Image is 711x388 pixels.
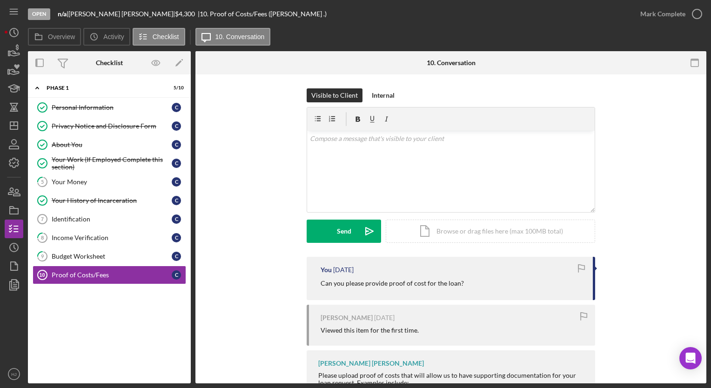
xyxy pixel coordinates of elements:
[631,5,706,23] button: Mark Complete
[172,196,181,205] div: C
[427,59,476,67] div: 10. Conversation
[33,247,186,266] a: 9Budget WorksheetC
[103,33,124,40] label: Activity
[321,314,373,321] div: [PERSON_NAME]
[52,234,172,241] div: Income Verification
[52,215,172,223] div: Identification
[48,33,75,40] label: Overview
[172,121,181,131] div: C
[33,210,186,228] a: 7IdentificationC
[28,28,81,46] button: Overview
[333,266,354,274] time: 2025-09-02 15:23
[172,159,181,168] div: C
[215,33,265,40] label: 10. Conversation
[96,59,123,67] div: Checklist
[33,228,186,247] a: 8Income VerificationC
[41,179,44,185] tspan: 5
[52,104,172,111] div: Personal Information
[172,214,181,224] div: C
[33,98,186,117] a: Personal InformationC
[58,10,68,18] div: |
[175,10,195,18] span: $4,300
[5,365,23,383] button: HJ
[33,266,186,284] a: 10Proof of Costs/FeesC
[318,360,424,367] div: [PERSON_NAME] [PERSON_NAME]
[133,28,185,46] button: Checklist
[33,191,186,210] a: Your History of IncarcerationC
[39,272,45,278] tspan: 10
[321,278,464,288] p: Can you please provide proof of cost for the loan?
[367,88,399,102] button: Internal
[41,234,44,241] tspan: 8
[195,28,271,46] button: 10. Conversation
[372,88,395,102] div: Internal
[41,216,44,222] tspan: 7
[58,10,67,18] b: n/a
[198,10,327,18] div: | 10. Proof of Costs/Fees ([PERSON_NAME] .)
[41,253,44,259] tspan: 9
[33,117,186,135] a: Privacy Notice and Disclosure FormC
[167,85,184,91] div: 5 / 10
[337,220,351,243] div: Send
[52,122,172,130] div: Privacy Notice and Disclosure Form
[68,10,175,18] div: [PERSON_NAME] [PERSON_NAME] |
[321,266,332,274] div: You
[307,220,381,243] button: Send
[52,197,172,204] div: Your History of Incarceration
[52,271,172,279] div: Proof of Costs/Fees
[11,372,17,377] text: HJ
[679,347,702,369] div: Open Intercom Messenger
[52,253,172,260] div: Budget Worksheet
[374,314,395,321] time: 2025-08-28 10:27
[640,5,685,23] div: Mark Complete
[52,156,172,171] div: Your Work (If Employed Complete this section)
[311,88,358,102] div: Visible to Client
[47,85,161,91] div: Phase 1
[307,88,362,102] button: Visible to Client
[33,135,186,154] a: About YouC
[172,140,181,149] div: C
[172,252,181,261] div: C
[172,103,181,112] div: C
[153,33,179,40] label: Checklist
[172,270,181,280] div: C
[52,141,172,148] div: About You
[28,8,50,20] div: Open
[52,178,172,186] div: Your Money
[321,327,419,334] div: Viewed this item for the first time.
[33,173,186,191] a: 5Your MoneyC
[172,233,181,242] div: C
[83,28,130,46] button: Activity
[172,177,181,187] div: C
[33,154,186,173] a: Your Work (If Employed Complete this section)C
